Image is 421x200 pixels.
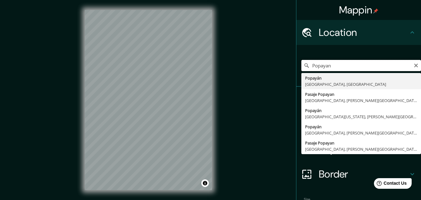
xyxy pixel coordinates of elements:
[305,140,417,146] div: Pasaje Popayan
[296,87,421,112] div: Pins
[296,20,421,45] div: Location
[319,26,409,39] h4: Location
[366,176,414,193] iframe: Help widget launcher
[339,4,379,16] h4: Mappin
[373,8,378,13] img: pin-icon.png
[305,107,417,114] div: Popayán
[201,179,209,187] button: Toggle attribution
[305,124,417,130] div: Popayán
[305,75,417,81] div: Popayán
[319,143,409,155] h4: Layout
[305,130,417,136] div: [GEOGRAPHIC_DATA], [PERSON_NAME][GEOGRAPHIC_DATA] 9160000, [GEOGRAPHIC_DATA]
[319,168,409,180] h4: Border
[305,97,417,104] div: [GEOGRAPHIC_DATA], [PERSON_NAME][GEOGRAPHIC_DATA] 7910000, [GEOGRAPHIC_DATA]
[296,162,421,187] div: Border
[305,146,417,152] div: [GEOGRAPHIC_DATA], [PERSON_NAME][GEOGRAPHIC_DATA] 8700000, [GEOGRAPHIC_DATA]
[301,60,421,71] input: Pick your city or area
[305,91,417,97] div: Pasaje Popayan
[296,112,421,137] div: Style
[296,137,421,162] div: Layout
[305,81,417,87] div: [GEOGRAPHIC_DATA], [GEOGRAPHIC_DATA]
[414,62,419,68] button: Clear
[85,10,212,190] canvas: Map
[305,114,417,120] div: [GEOGRAPHIC_DATA][US_STATE], [PERSON_NAME][GEOGRAPHIC_DATA] 8240000, [GEOGRAPHIC_DATA]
